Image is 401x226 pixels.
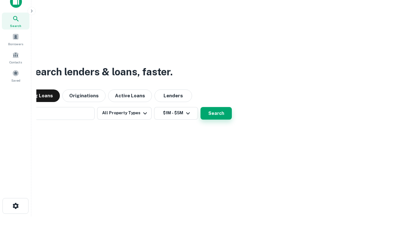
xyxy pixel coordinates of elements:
[2,67,29,84] a: Saved
[2,49,29,66] a: Contacts
[29,64,173,79] h3: Search lenders & loans, faster.
[97,107,152,120] button: All Property Types
[9,60,22,65] span: Contacts
[2,31,29,48] a: Borrowers
[2,13,29,30] a: Search
[200,107,232,120] button: Search
[11,78,20,83] span: Saved
[108,89,152,102] button: Active Loans
[370,156,401,186] iframe: Chat Widget
[154,107,198,120] button: $1M - $5M
[10,23,21,28] span: Search
[8,41,23,46] span: Borrowers
[154,89,192,102] button: Lenders
[62,89,106,102] button: Originations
